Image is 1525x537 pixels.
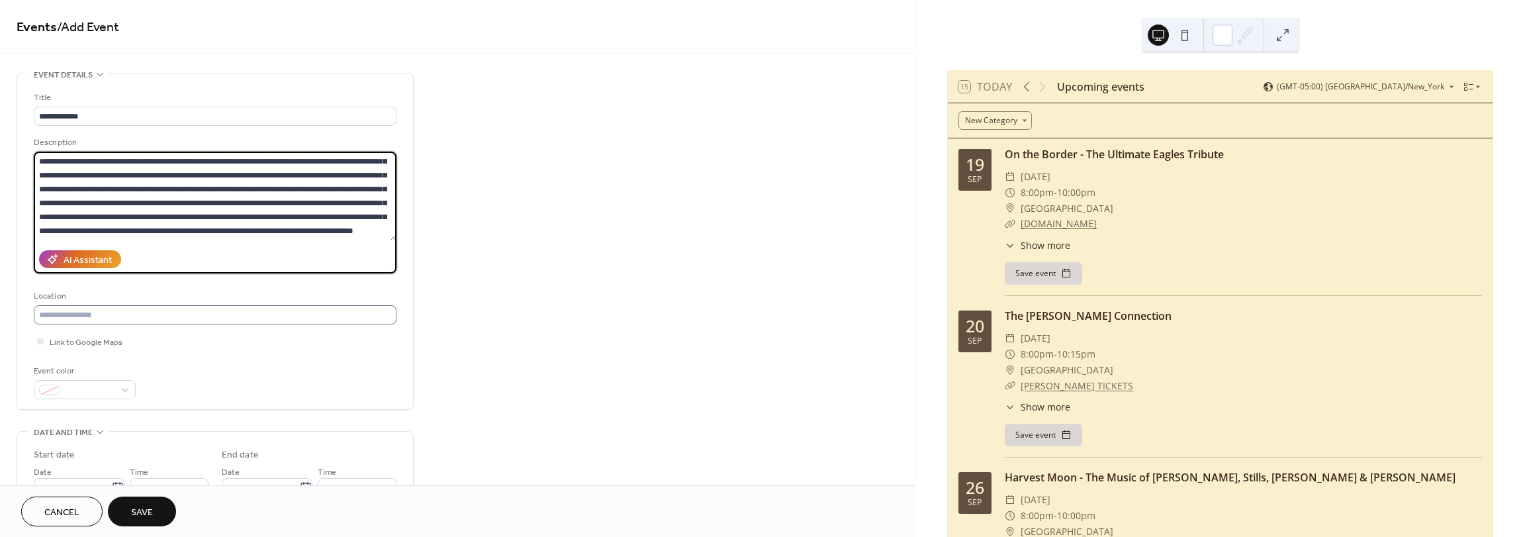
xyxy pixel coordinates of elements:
div: Location [34,289,394,303]
span: - [1054,508,1057,524]
div: ​ [1005,508,1015,524]
span: Time [130,465,148,479]
span: 10:00pm [1057,508,1095,524]
span: Date and time [34,426,93,440]
span: [DATE] [1021,492,1050,508]
div: Description [34,136,394,150]
div: ​ [1005,216,1015,232]
span: 10:00pm [1057,185,1095,201]
span: Cancel [44,506,79,520]
button: ​Show more [1005,400,1070,414]
span: 8:00pm [1021,346,1054,362]
div: ​ [1005,378,1015,394]
button: Save event [1005,262,1082,285]
div: Title [34,91,394,105]
span: 8:00pm [1021,185,1054,201]
span: Event details [34,68,93,82]
a: Harvest Moon - The Music of [PERSON_NAME], Stills, [PERSON_NAME] & [PERSON_NAME] [1005,470,1456,485]
div: Upcoming events [1057,79,1144,95]
span: / Add Event [57,15,119,40]
span: 10:15pm [1057,346,1095,362]
span: Date [222,465,240,479]
div: Sep [968,337,982,346]
span: Time [318,465,336,479]
a: [DOMAIN_NAME] [1021,217,1097,230]
div: 19 [966,156,984,173]
a: Events [17,15,57,40]
span: Date [34,465,52,479]
span: Show more [1021,400,1070,414]
div: ​ [1005,238,1015,252]
span: [GEOGRAPHIC_DATA] [1021,362,1113,378]
div: 26 [966,479,984,496]
a: The [PERSON_NAME] Connection [1005,309,1172,323]
div: ​ [1005,400,1015,414]
a: On the Border - The Ultimate Eagles Tribute [1005,147,1224,162]
div: ​ [1005,169,1015,185]
div: ​ [1005,185,1015,201]
span: [DATE] [1021,169,1050,185]
a: [PERSON_NAME] TICKETS [1021,379,1133,392]
button: AI Assistant [39,250,121,268]
div: Sep [968,175,982,184]
div: End date [222,448,259,462]
div: AI Assistant [64,254,112,268]
span: [DATE] [1021,330,1050,346]
div: Event color [34,364,133,378]
div: 20 [966,318,984,334]
span: (GMT-05:00) [GEOGRAPHIC_DATA]/New_York [1277,83,1444,91]
span: Show more [1021,238,1070,252]
button: ​Show more [1005,238,1070,252]
button: Cancel [21,497,103,526]
span: [GEOGRAPHIC_DATA] [1021,201,1113,217]
div: ​ [1005,201,1015,217]
span: 8:00pm [1021,508,1054,524]
span: Save [131,506,153,520]
div: ​ [1005,330,1015,346]
span: Link to Google Maps [50,336,122,350]
button: Save [108,497,176,526]
div: Start date [34,448,75,462]
div: ​ [1005,346,1015,362]
div: Sep [968,499,982,507]
div: ​ [1005,362,1015,378]
span: - [1054,185,1057,201]
button: Save event [1005,424,1082,446]
div: ​ [1005,492,1015,508]
span: - [1054,346,1057,362]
